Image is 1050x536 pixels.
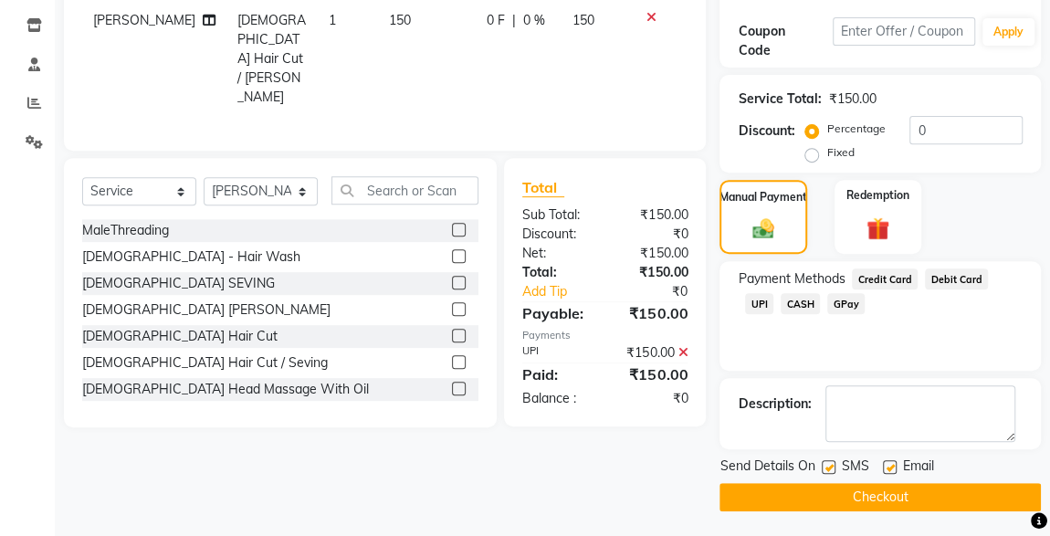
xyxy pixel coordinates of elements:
div: ₹150.00 [828,89,876,109]
div: Net: [509,244,605,263]
span: 150 [572,12,594,28]
button: Checkout [719,483,1041,511]
span: Credit Card [852,268,918,289]
div: [DEMOGRAPHIC_DATA] Hair Cut [82,327,278,346]
span: 0 % [523,11,545,30]
div: ₹0 [605,389,702,408]
label: Redemption [846,187,909,204]
span: CASH [781,293,820,314]
button: Apply [982,18,1034,46]
div: Paid: [509,363,605,385]
div: ₹150.00 [605,244,702,263]
img: _cash.svg [746,216,782,241]
span: GPay [827,293,865,314]
div: ₹150.00 [605,343,702,363]
input: Search or Scan [331,176,478,205]
span: Payment Methods [738,269,845,289]
div: UPI [509,343,605,363]
div: Payable: [509,302,605,324]
span: 0 F [487,11,505,30]
span: Email [902,457,933,479]
div: Coupon Code [738,22,833,60]
span: Total [522,178,564,197]
div: Discount: [509,225,605,244]
a: Add Tip [509,282,621,301]
div: Payments [522,328,688,343]
span: SMS [841,457,868,479]
div: ₹0 [621,282,701,301]
div: Description: [738,394,811,414]
div: Sub Total: [509,205,605,225]
div: MaleThreading [82,221,169,240]
div: Service Total: [738,89,821,109]
div: ₹150.00 [605,205,702,225]
div: ₹150.00 [605,302,702,324]
label: Percentage [826,121,885,137]
div: [DEMOGRAPHIC_DATA] SEVING [82,274,275,293]
img: _gift.svg [859,215,898,244]
span: | [512,11,516,30]
div: Discount: [738,121,794,141]
div: ₹0 [605,225,702,244]
div: ₹150.00 [605,363,702,385]
div: [DEMOGRAPHIC_DATA] Hair Cut / Seving [82,353,328,373]
div: [DEMOGRAPHIC_DATA] - Hair Wash [82,247,300,267]
div: Balance : [509,389,605,408]
span: UPI [745,293,773,314]
div: [DEMOGRAPHIC_DATA] [PERSON_NAME] [82,300,331,320]
span: [DEMOGRAPHIC_DATA] Hair Cut / [PERSON_NAME] [237,12,306,105]
div: Total: [509,263,605,282]
span: Send Details On [719,457,814,479]
input: Enter Offer / Coupon Code [833,17,975,46]
div: [DEMOGRAPHIC_DATA] Head Massage With Oil [82,380,369,399]
span: Debit Card [925,268,988,289]
span: 150 [389,12,411,28]
span: 1 [329,12,336,28]
label: Fixed [826,144,854,161]
label: Manual Payment [719,189,807,205]
div: ₹150.00 [605,263,702,282]
span: [PERSON_NAME] [93,12,195,28]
